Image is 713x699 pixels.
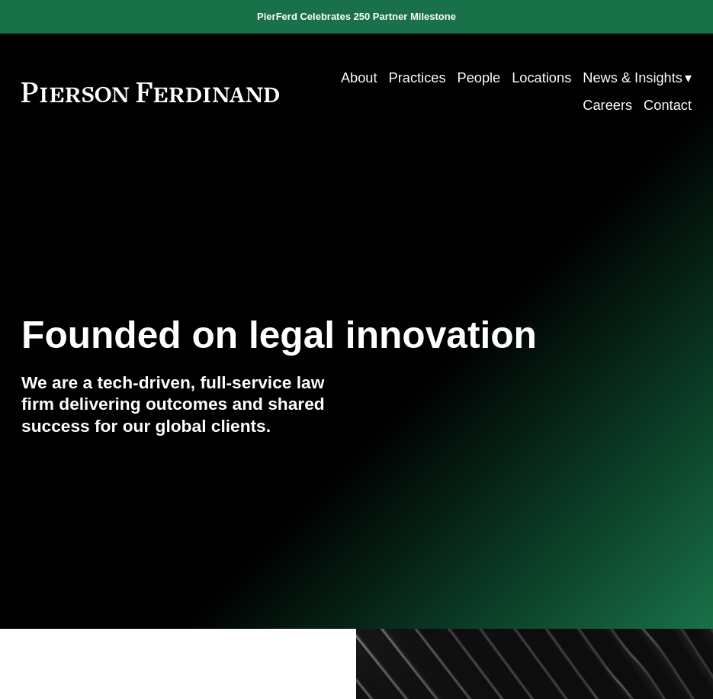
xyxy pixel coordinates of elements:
[21,372,356,438] h4: We are a tech-driven, full-service law firm delivering outcomes and shared success for our global...
[21,314,580,357] h1: Founded on legal innovation
[389,64,446,92] a: Practices
[512,64,571,92] a: Locations
[457,64,500,92] a: People
[644,92,692,120] a: Contact
[341,64,377,92] a: About
[583,64,692,92] a: folder dropdown
[583,66,682,91] span: News & Insights
[583,92,632,120] a: Careers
